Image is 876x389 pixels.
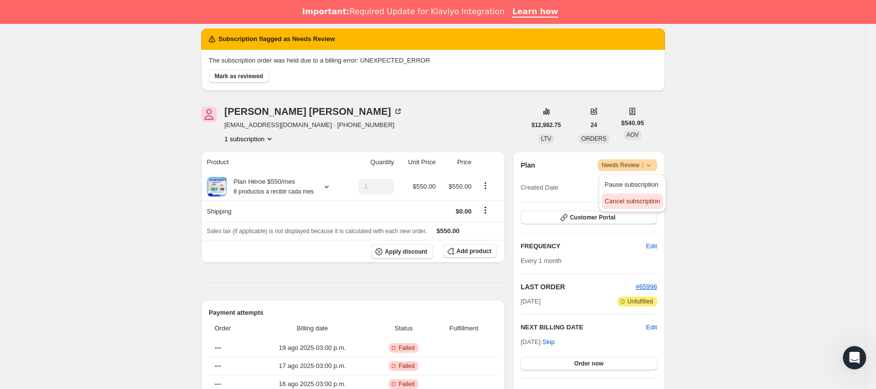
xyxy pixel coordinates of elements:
span: $550.00 [413,183,436,190]
button: Cancel subscription [602,194,663,209]
p: The subscription order was held due to a billing error: UNEXPECTED_ERROR [209,56,657,65]
th: Order [209,318,251,339]
h2: Subscription flagged as Needs Review [219,34,335,44]
span: $540.95 [621,118,644,128]
h2: FREQUENCY [521,241,646,251]
h2: LAST ORDER [521,282,636,292]
span: [DATE] [521,297,541,306]
span: $12,982.75 [532,121,561,129]
h2: Plan [521,160,535,170]
span: --- [215,344,221,351]
button: Skip [537,334,561,350]
span: LTV [541,135,551,142]
span: AOV [626,131,639,138]
button: Product actions [478,180,493,191]
span: Failed [398,344,415,352]
span: Cancel subscription [605,197,660,205]
h2: NEXT BILLING DATE [521,323,646,332]
span: Edit [646,241,657,251]
span: | [642,161,643,169]
span: Created Date [521,183,558,193]
span: $0.00 [456,208,472,215]
span: Add product [457,247,491,255]
span: 19 ago 2025 · 03:00 p.m. [254,343,371,353]
button: #65998 [636,282,657,292]
button: Mark as reviewed [209,69,269,83]
button: Customer Portal [521,211,657,224]
iframe: Intercom live chat [843,346,866,369]
span: [DATE] · [521,338,555,346]
a: #65998 [636,283,657,290]
h2: Payment attempts [209,308,498,318]
span: Every 1 month [521,257,562,264]
span: Billing date [254,324,371,333]
th: Shipping [201,200,346,222]
a: Learn how [512,7,558,18]
div: [PERSON_NAME] [PERSON_NAME] [225,107,403,116]
span: ERICK PATRICIO [201,107,217,122]
div: Required Update for Klaviyo Integration [302,7,504,17]
span: Status [377,324,431,333]
span: Customer Portal [570,214,615,221]
span: Sales tax (if applicable) is not displayed because it is calculated with each new order. [207,228,427,235]
span: 16 ago 2025 · 03:00 p.m. [254,379,371,389]
th: Product [201,151,346,173]
button: $12,982.75 [526,118,567,132]
img: product img [207,177,227,196]
button: 24 [585,118,603,132]
th: Price [438,151,475,173]
button: Order now [521,357,657,370]
button: Product actions [225,134,274,144]
span: --- [215,380,221,388]
span: Fulfillment [437,324,491,333]
button: Edit [646,323,657,332]
span: Failed [398,362,415,370]
button: Add product [443,244,497,258]
span: 24 [591,121,597,129]
span: Unfulfilled [627,298,653,305]
button: Edit [640,238,663,254]
div: Plan Héroe $550/mes [227,177,314,196]
b: Important: [302,7,350,16]
span: Needs Review [602,160,653,170]
span: Skip [542,337,555,347]
span: 17 ago 2025 · 03:00 p.m. [254,361,371,371]
span: $550.00 [449,183,472,190]
span: [EMAIL_ADDRESS][DOMAIN_NAME] · [PHONE_NUMBER] [225,120,403,130]
button: Pause subscription [602,177,663,193]
small: 8 productos a recibir cada mes [234,188,314,195]
th: Unit Price [397,151,438,173]
span: Pause subscription [605,181,658,188]
span: Apply discount [385,248,427,256]
button: Shipping actions [478,205,493,216]
span: Mark as reviewed [215,72,263,80]
span: Failed [398,380,415,388]
span: $550.00 [437,227,459,235]
span: ORDERS [582,135,606,142]
th: Quantity [345,151,397,173]
button: Apply discount [371,244,433,259]
span: --- [215,362,221,369]
span: Order now [574,360,604,367]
